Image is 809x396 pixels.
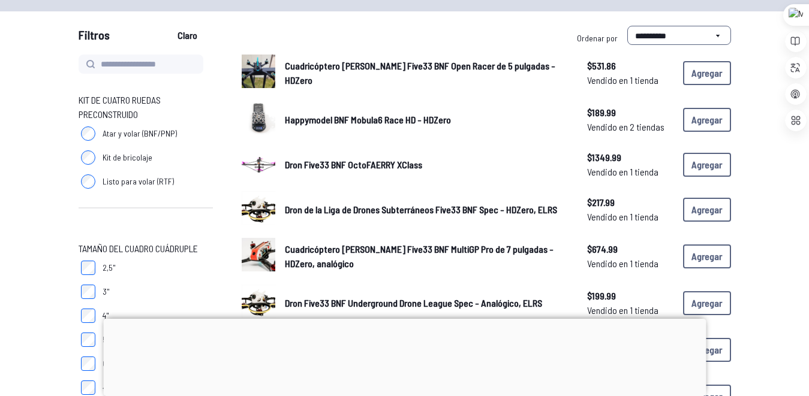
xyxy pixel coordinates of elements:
[587,211,658,222] font: Vendido en 1 tienda
[242,238,275,275] a: imagen
[242,101,275,138] a: imagen
[242,55,275,92] a: imagen
[285,243,554,269] font: Cuadricóptero [PERSON_NAME] Five33 BNF MultiGP Pro de 7 pulgadas - HDZero, analógico
[587,243,618,255] font: $674.99
[691,67,722,78] font: Agregar
[81,309,95,323] input: 4"
[242,238,275,271] img: imagen
[103,286,110,297] font: 3"
[683,198,731,222] button: Agregar
[683,338,731,362] button: Agregar
[691,344,722,355] font: Agregar
[285,113,568,127] a: Happymodel BNF Mobula6 Race HD - HDZero
[81,174,95,189] input: Listo para volar (RTF)
[587,152,621,163] font: $1349.99
[242,285,275,322] a: imagen
[683,108,731,132] button: Agregar
[285,60,555,86] font: Cuadricóptero [PERSON_NAME] Five33 BNF Open Racer de 5 pulgadas - HDZero
[587,107,616,118] font: $189.99
[81,126,95,141] input: Atar y volar (BNF/PNP)
[81,150,95,165] input: Kit de bricolaje
[79,94,161,120] font: Kit de cuatro ruedas preconstruido
[242,148,275,182] a: imagen
[285,59,568,87] a: Cuadricóptero [PERSON_NAME] Five33 BNF Open Racer de 5 pulgadas - HDZero
[242,285,275,318] img: imagen
[627,26,731,45] select: Ordenar por
[242,191,275,228] a: imagen
[103,176,174,186] font: Listo para volar (RTF)
[285,158,568,172] a: Dron Five33 BNF OctoFAERRY XClass
[285,242,568,271] a: Cuadricóptero [PERSON_NAME] Five33 BNF MultiGP Pro de 7 pulgadas - HDZero, analógico
[81,356,95,371] input: 6"+
[79,243,198,254] font: Tamaño del cuadro cuádruple
[285,296,568,310] a: Dron Five33 BNF Underground Drone League Spec - Analógico, ELRS
[587,197,615,208] font: $217.99
[587,166,658,177] font: Vendido en 1 tienda
[587,304,658,316] font: Vendido en 1 tienda
[103,152,152,162] font: Kit de bricolaje
[587,74,658,86] font: Vendido en 1 tienda
[103,319,706,393] iframe: Anuncio
[587,121,664,132] font: Vendido en 2 tiendas
[691,114,722,125] font: Agregar
[577,33,618,43] font: Ordenar por
[242,55,275,88] img: imagen
[691,204,722,215] font: Agregar
[103,262,116,273] font: 2,5"
[81,332,95,347] input: 5"
[285,204,557,215] font: Dron de la Liga de Drones Subterráneos Five33 BNF Spec - HDZero, ELRS
[691,250,722,262] font: Agregar
[587,290,616,301] font: $199.99
[242,191,275,225] img: imagen
[285,114,451,125] font: Happymodel BNF Mobula6 Race HD - HDZero
[242,101,275,135] img: imagen
[587,258,658,269] font: Vendido en 1 tienda
[285,297,542,309] font: Dron Five33 BNF Underground Drone League Spec - Analógico, ELRS
[683,291,731,315] button: Agregar
[103,358,114,368] font: 6"+
[178,29,197,41] font: Claro
[683,61,731,85] button: Agregar
[285,202,568,217] a: Dron de la Liga de Drones Subterráneos Five33 BNF Spec - HDZero, ELRS
[103,382,120,392] font: <2,5"
[691,297,722,309] font: Agregar
[103,334,110,344] font: 5"
[81,380,95,395] input: <2,5"
[167,26,207,45] button: Claro
[242,157,275,173] img: imagen
[683,244,731,268] button: Agregar
[285,159,422,170] font: Dron Five33 BNF OctoFAERRY XClass
[691,159,722,170] font: Agregar
[587,60,616,71] font: $531.86
[683,153,731,177] button: Agregar
[79,28,110,42] font: Filtros
[81,285,95,299] input: 3"
[103,310,109,321] font: 4"
[103,128,177,138] font: Atar y volar (BNF/PNP)
[81,261,95,275] input: 2,5"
